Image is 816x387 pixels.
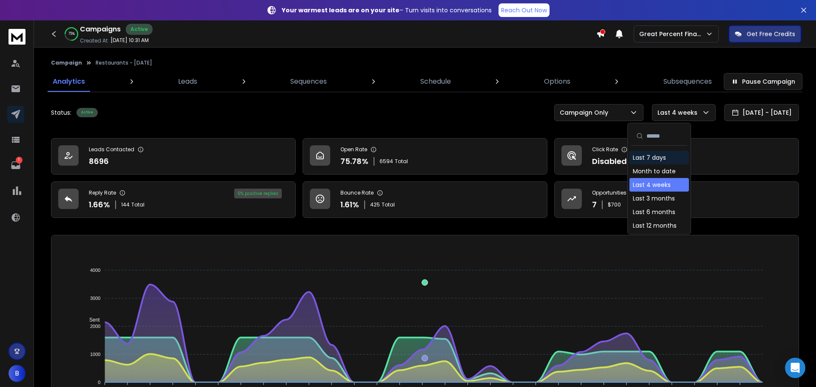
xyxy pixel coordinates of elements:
[51,59,82,66] button: Campaign
[554,138,799,175] a: Click RateDisabledKnow More
[303,138,547,175] a: Open Rate75.78%6594Total
[420,76,451,87] p: Schedule
[501,6,547,14] p: Reach Out Now
[282,6,492,14] p: – Turn visits into conversations
[7,157,24,174] a: 1
[282,6,399,14] strong: Your warmest leads are on your site
[131,201,144,208] span: Total
[48,71,90,92] a: Analytics
[608,201,621,208] p: $ 700
[544,76,570,87] p: Options
[53,76,85,87] p: Analytics
[395,158,408,165] span: Total
[285,71,332,92] a: Sequences
[592,155,627,167] p: Disabled
[8,365,25,382] button: B
[90,352,100,357] tspan: 1000
[370,201,380,208] span: 425
[663,76,712,87] p: Subsequences
[592,189,626,196] p: Opportunities
[16,157,23,164] p: 1
[633,167,676,175] div: Month to date
[68,31,75,37] p: 75 %
[658,71,717,92] a: Subsequences
[560,108,612,117] p: Campaign Only
[380,158,393,165] span: 6594
[633,153,666,162] div: Last 7 days
[747,30,795,38] p: Get Free Credits
[89,189,116,196] p: Reply Rate
[303,181,547,218] a: Bounce Rate1.61%425Total
[51,138,296,175] a: Leads Contacted8696
[785,358,805,378] div: Open Intercom Messenger
[340,146,367,153] p: Open Rate
[592,146,618,153] p: Click Rate
[499,3,550,17] a: Reach Out Now
[633,181,671,189] div: Last 4 weeks
[554,181,799,218] a: Opportunities7$700
[382,201,395,208] span: Total
[539,71,575,92] a: Options
[51,181,296,218] a: Reply Rate1.66%144Total5% positive replies
[340,199,359,211] p: 1.61 %
[729,25,801,42] button: Get Free Credits
[724,104,799,121] button: [DATE] - [DATE]
[657,108,701,117] p: Last 4 weeks
[592,199,597,211] p: 7
[633,221,677,230] div: Last 12 months
[340,155,368,167] p: 75.78 %
[121,201,130,208] span: 144
[90,296,100,301] tspan: 3000
[83,317,100,323] span: Sent
[178,76,197,87] p: Leads
[633,194,675,203] div: Last 3 months
[96,59,152,66] p: Restaurants - [DATE]
[98,380,101,385] tspan: 0
[633,208,675,216] div: Last 6 months
[89,155,109,167] p: 8696
[51,108,71,117] p: Status:
[290,76,327,87] p: Sequences
[415,71,456,92] a: Schedule
[173,71,202,92] a: Leads
[80,24,121,34] h1: Campaigns
[89,199,110,211] p: 1.66 %
[639,30,705,38] p: Great Percent Finance
[89,146,134,153] p: Leads Contacted
[724,73,802,90] button: Pause Campaign
[8,29,25,45] img: logo
[126,24,153,35] div: Active
[234,189,282,198] div: 5 % positive replies
[110,37,149,44] p: [DATE] 10:31 AM
[90,268,100,273] tspan: 4000
[90,324,100,329] tspan: 2000
[80,37,109,44] p: Created At:
[76,108,98,117] div: Active
[340,189,374,196] p: Bounce Rate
